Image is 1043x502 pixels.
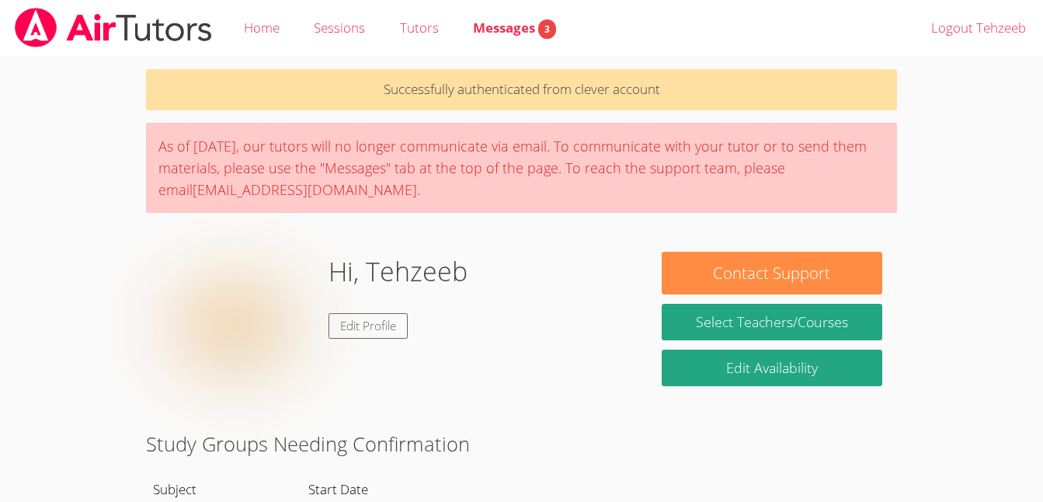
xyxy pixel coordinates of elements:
h2: Study Groups Needing Confirmation [146,429,897,458]
img: airtutors_banner-c4298cdbf04f3fff15de1276eac7730deb9818008684d7c2e4769d2f7ddbe033.png [13,8,214,47]
a: Select Teachers/Courses [662,304,882,340]
img: default.png [161,252,316,407]
h1: Hi, Tehzeeb [329,252,468,291]
button: Contact Support [662,252,882,295]
div: As of [DATE], our tutors will no longer communicate via email. To communicate with your tutor or ... [146,123,897,213]
a: Edit Availability [662,350,882,386]
p: Successfully authenticated from clever account [146,69,897,110]
span: 3 [538,19,556,39]
span: Messages [473,19,556,37]
a: Edit Profile [329,313,408,339]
